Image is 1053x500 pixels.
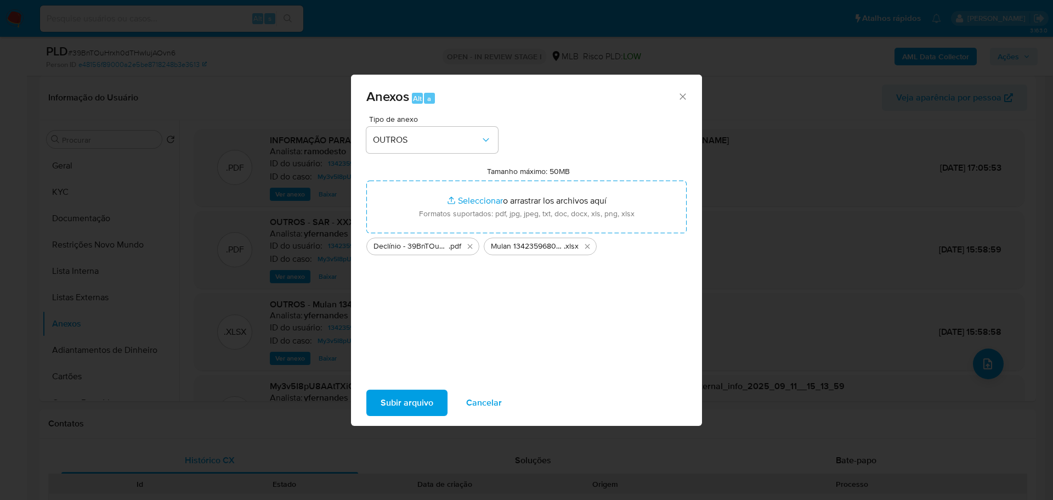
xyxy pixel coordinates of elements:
label: Tamanho máximo: 50MB [487,166,570,176]
span: Tipo de anexo [369,115,501,123]
span: OUTROS [373,134,480,145]
button: Eliminar Declínio - 39BnTOuHrxh0dTHwIujAOvn6 - CPF 01929812264 - RANYELLE DA SILVA MACHADO.pdf [463,240,477,253]
span: .pdf [449,241,461,252]
span: Alt [413,93,422,104]
span: .xlsx [564,241,579,252]
button: Cancelar [452,390,516,416]
button: Eliminar Mulan 1342359680_2025_10_15_07_21_52.xlsx [581,240,594,253]
span: Mulan 1342359680_2025_10_15_07_21_52 [491,241,564,252]
button: Cerrar [677,91,687,101]
ul: Archivos seleccionados [366,233,687,255]
span: Declínio - 39BnTOuHrxh0dTHwIujAOvn6 - CPF 01929812264 - [PERSON_NAME] [373,241,449,252]
span: Cancelar [466,391,502,415]
span: a [427,93,431,104]
button: Subir arquivo [366,390,448,416]
button: OUTROS [366,127,498,153]
span: Subir arquivo [381,391,433,415]
span: Anexos [366,87,409,106]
